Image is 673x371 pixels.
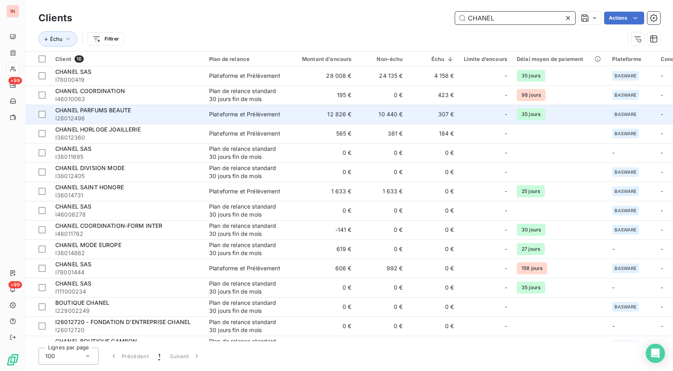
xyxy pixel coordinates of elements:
td: 565 € [288,124,357,143]
td: 0 € [408,316,459,336]
span: - [505,322,507,330]
div: Délai moyen de paiement [517,56,602,62]
div: Plan de relance standard 30 jours fin de mois [209,280,283,296]
td: 307 € [408,105,459,124]
span: BASWARE [615,227,637,232]
span: BASWARE [615,266,637,271]
div: Plan de relance standard 30 jours fin de mois [209,203,283,219]
td: 0 € [408,143,459,162]
span: - [661,130,663,137]
span: I26012496 [55,114,199,122]
h3: Clients [38,11,72,25]
td: 0 € [288,143,357,162]
div: Échu [413,56,454,62]
td: 0 € [357,162,408,182]
span: I26012720 - FONDATION D'ENTREPRISE CHANEL [55,318,191,325]
td: 0 € [357,220,408,239]
span: I111000234 [55,288,199,296]
td: 0 € [288,201,357,220]
span: - [612,284,615,291]
div: Plateforme et Prélèvement [209,130,280,138]
td: 1 633 € [357,182,408,201]
span: - [505,168,507,176]
td: 28 008 € [288,66,357,85]
span: I36011695 [55,153,199,161]
button: Filtrer [87,32,124,45]
span: 35 jours [517,70,545,82]
div: Plan de relance [209,56,283,62]
div: Open Intercom Messenger [646,344,665,363]
span: - [661,265,663,272]
span: BOUTIQUE CHANEL [55,299,109,306]
span: I78000419 [55,76,199,84]
span: - [661,111,663,118]
span: Client [55,56,71,62]
span: BASWARE [615,93,637,97]
span: BASWARE [615,170,637,174]
div: Plan de relance standard 30 jours fin de mois [209,87,283,103]
input: Rechercher [455,12,575,24]
span: I36012405 [55,172,199,180]
div: Plan de relance standard 30 jours fin de mois [209,337,283,353]
td: 423 € [408,85,459,105]
span: +99 [8,77,22,84]
span: BASWARE [615,73,637,78]
div: IN [6,5,19,18]
span: - [661,245,663,252]
span: CHANEL COORDINATION [55,87,125,94]
span: 27 jours [517,243,545,255]
span: - [661,168,663,175]
span: BASWARE [615,112,637,117]
span: CHANEL MODE EUROPE [55,241,121,248]
span: I46011762 [55,230,199,238]
td: 184 € [408,124,459,143]
div: Plateforme [612,56,651,62]
div: Plan de relance standard 30 jours fin de mois [209,164,283,180]
td: 0 € [357,336,408,355]
span: I78001444 [55,268,199,276]
td: 0 € [357,143,408,162]
img: Logo LeanPay [6,353,19,366]
td: 0 € [357,297,408,316]
span: 100 [45,352,55,360]
span: CHANEL BOUTIQUE CAMBON [55,338,137,345]
span: I36012360 [55,134,199,142]
span: CHANEL SAS [55,68,92,75]
span: 158 jours [517,262,547,274]
span: - [661,226,663,233]
span: - [505,207,507,215]
span: - [505,72,507,80]
span: - [505,226,507,234]
td: 4 158 € [408,66,459,85]
span: - [612,322,615,329]
span: 25 jours [517,185,545,197]
span: - [505,91,507,99]
td: 606 € [288,259,357,278]
td: -141 € [288,220,357,239]
span: - [661,72,663,79]
td: 0 € [288,336,357,355]
td: 10 440 € [357,105,408,124]
span: - [661,284,663,291]
div: Plateforme et Prélèvement [209,72,280,80]
span: CHANEL COORDINATION-FORM INTER [55,222,163,229]
span: 35 jours [517,282,545,294]
span: I36014731 [55,191,199,199]
span: I36014862 [55,249,199,257]
td: 0 € [357,201,408,220]
span: - [661,91,663,98]
span: - [661,303,663,310]
td: 0 € [408,259,459,278]
span: - [505,149,507,157]
button: 1 [153,348,165,365]
span: CHANEL HORLOGE JOAILLERIE [55,126,141,133]
td: 0 € [288,297,357,316]
button: Échu [38,31,77,47]
div: Plateforme et Prélèvement [209,264,280,272]
span: CHANEL SAINT HONORE [55,184,124,191]
span: - [505,245,507,253]
td: 24 135 € [357,66,408,85]
span: I46010063 [55,95,199,103]
td: 0 € [408,278,459,297]
td: 0 € [408,182,459,201]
